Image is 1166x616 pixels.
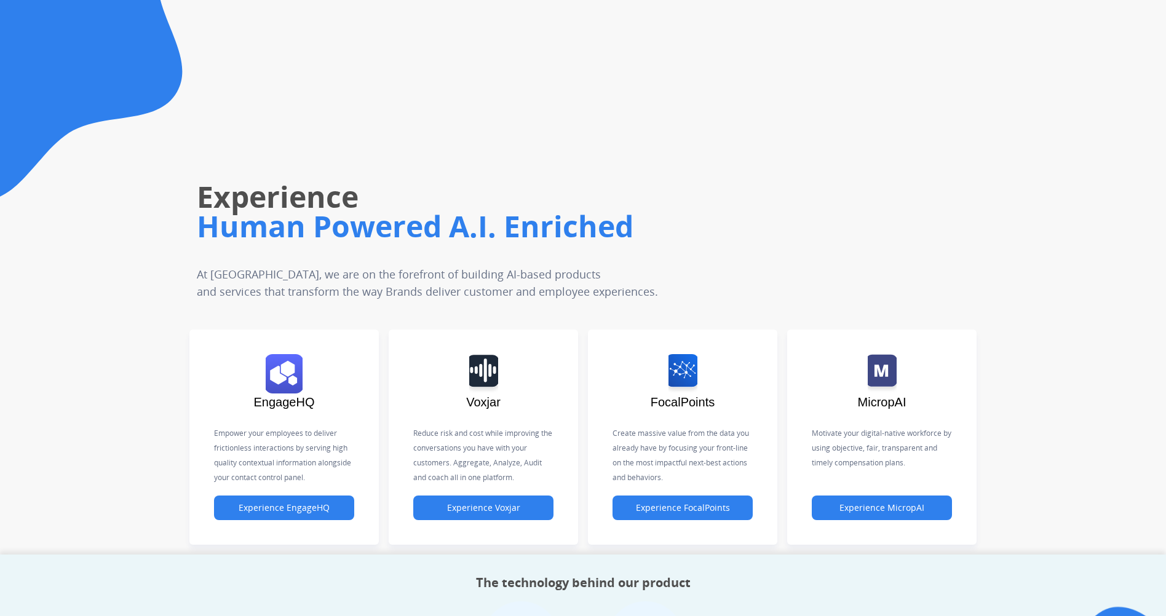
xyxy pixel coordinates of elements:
[613,496,753,520] button: Experience FocalPoints
[214,503,354,513] a: Experience EngageHQ
[469,354,498,393] img: logo
[197,266,745,300] p: At [GEOGRAPHIC_DATA], we are on the forefront of building AI-based products and services that tra...
[868,354,897,393] img: logo
[858,395,906,409] span: MicropAI
[413,426,553,485] p: Reduce risk and cost while improving the conversations you have with your customers. Aggregate, A...
[254,395,315,409] span: EngageHQ
[476,574,691,591] h2: The technology behind our product
[812,503,952,513] a: Experience MicropAI
[413,496,553,520] button: Experience Voxjar
[651,395,715,409] span: FocalPoints
[266,354,303,393] img: logo
[613,503,753,513] a: Experience FocalPoints
[668,354,697,393] img: logo
[214,496,354,520] button: Experience EngageHQ
[197,177,823,216] h1: Experience
[214,426,354,485] p: Empower your employees to deliver frictionless interactions by serving high quality contextual in...
[413,503,553,513] a: Experience Voxjar
[613,426,753,485] p: Create massive value from the data you already have by focusing your front-line on the most impac...
[466,395,501,409] span: Voxjar
[197,207,823,246] h1: Human Powered A.I. Enriched
[812,496,952,520] button: Experience MicropAI
[812,426,952,470] p: Motivate your digital-native workforce by using objective, fair, transparent and timely compensat...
